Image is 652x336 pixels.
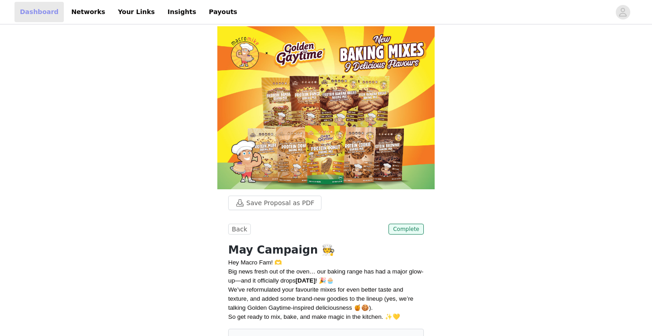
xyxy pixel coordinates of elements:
a: Networks [66,2,110,22]
h1: May Campaign 🧑‍🍳 [228,242,424,258]
strong: [DATE] [296,277,316,284]
a: Your Links [112,2,160,22]
span: Hey Macro Fam! 🫶 [228,259,282,266]
span: So get ready to mix, bake, and make magic in the kitchen. ✨💛 [228,313,400,320]
span: We’ve reformulated your favourite mixes for even better taste and texture, and added some brand-n... [228,286,413,311]
a: Insights [162,2,201,22]
span: Complete [388,224,424,235]
button: Save Proposal as PDF [228,196,321,210]
div: avatar [618,5,627,19]
span: Big news fresh out of the oven… our baking range has had a major glow-up—and it officially drops ... [228,268,423,284]
img: campaign image [217,26,435,189]
a: Payouts [203,2,243,22]
a: Dashboard [14,2,64,22]
button: Back [228,224,251,235]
